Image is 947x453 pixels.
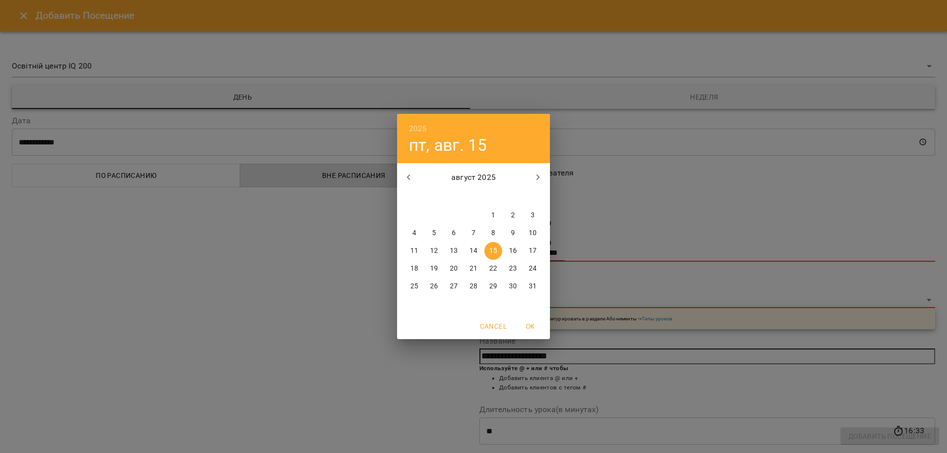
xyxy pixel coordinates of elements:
p: 22 [489,264,497,274]
span: вт [425,192,443,202]
button: 15 [484,242,502,260]
span: пт [484,192,502,202]
button: 25 [405,278,423,295]
button: 26 [425,278,443,295]
p: 12 [430,246,438,256]
button: 5 [425,224,443,242]
button: 10 [524,224,542,242]
p: 27 [450,281,458,291]
p: 4 [412,228,416,238]
button: OK [514,317,546,335]
button: 22 [484,260,502,278]
button: 30 [504,278,522,295]
p: 8 [491,228,495,238]
button: 6 [445,224,463,242]
p: 28 [470,281,477,291]
p: 3 [531,210,535,220]
p: 19 [430,264,438,274]
p: 20 [450,264,458,274]
p: 16 [509,246,517,256]
button: 16 [504,242,522,260]
span: чт [465,192,482,202]
p: 9 [511,228,515,238]
button: 11 [405,242,423,260]
button: 13 [445,242,463,260]
p: 30 [509,281,517,291]
p: 2 [511,210,515,220]
button: 12 [425,242,443,260]
button: 9 [504,224,522,242]
button: 29 [484,278,502,295]
button: 8 [484,224,502,242]
p: 18 [410,264,418,274]
button: 2 [504,207,522,224]
p: 15 [489,246,497,256]
p: 10 [529,228,537,238]
span: пн [405,192,423,202]
p: 25 [410,281,418,291]
p: август 2025 [421,172,527,183]
span: Cancel [480,320,507,332]
p: 11 [410,246,418,256]
p: 21 [470,264,477,274]
button: 28 [465,278,482,295]
p: 1 [491,210,495,220]
button: 27 [445,278,463,295]
p: 13 [450,246,458,256]
button: 24 [524,260,542,278]
button: 31 [524,278,542,295]
button: 7 [465,224,482,242]
p: 24 [529,264,537,274]
p: 26 [430,281,438,291]
button: Cancel [476,317,510,335]
span: сб [504,192,522,202]
button: 23 [504,260,522,278]
button: 14 [465,242,482,260]
button: 1 [484,207,502,224]
button: пт, авг. 15 [409,135,487,155]
p: 31 [529,281,537,291]
p: 14 [470,246,477,256]
span: ср [445,192,463,202]
span: OK [518,320,542,332]
button: 4 [405,224,423,242]
p: 29 [489,281,497,291]
button: 21 [465,260,482,278]
button: 18 [405,260,423,278]
button: 19 [425,260,443,278]
span: вс [524,192,542,202]
p: 23 [509,264,517,274]
button: 3 [524,207,542,224]
p: 5 [432,228,436,238]
button: 20 [445,260,463,278]
button: 2025 [409,122,427,136]
p: 7 [472,228,475,238]
p: 17 [529,246,537,256]
button: 17 [524,242,542,260]
p: 6 [452,228,456,238]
